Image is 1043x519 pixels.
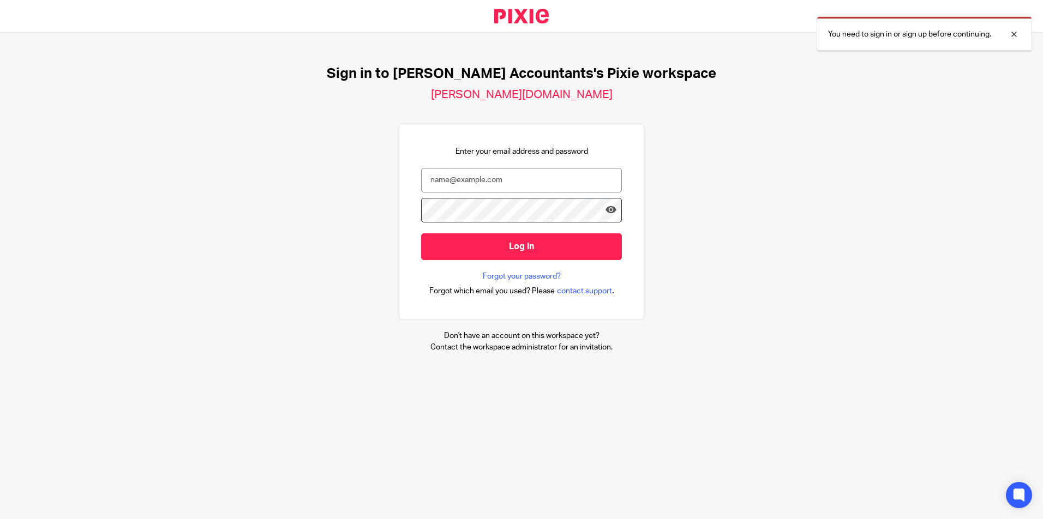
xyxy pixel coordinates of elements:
[557,286,612,297] span: contact support
[828,29,991,40] p: You need to sign in or sign up before continuing.
[421,233,622,260] input: Log in
[430,342,613,353] p: Contact the workspace administrator for an invitation.
[429,286,555,297] span: Forgot which email you used? Please
[429,285,614,297] div: .
[421,168,622,192] input: name@example.com
[483,271,561,282] a: Forgot your password?
[455,146,588,157] p: Enter your email address and password
[431,88,613,102] h2: [PERSON_NAME][DOMAIN_NAME]
[327,65,716,82] h1: Sign in to [PERSON_NAME] Accountants's Pixie workspace
[430,330,613,341] p: Don't have an account on this workspace yet?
